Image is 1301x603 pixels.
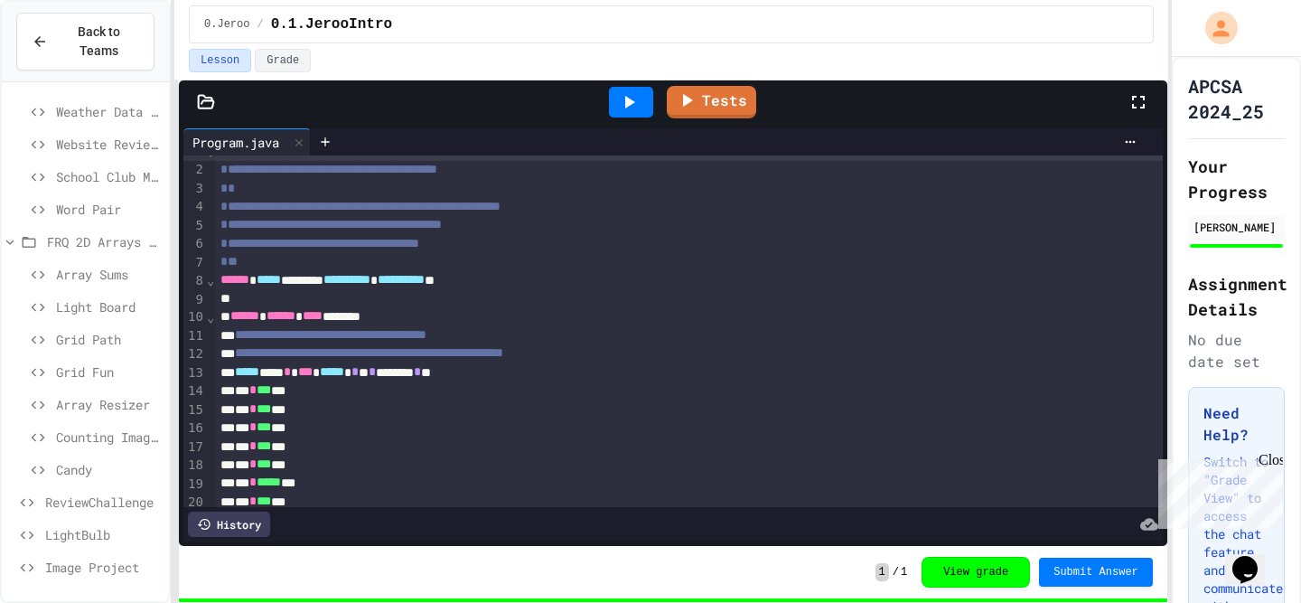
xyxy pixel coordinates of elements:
span: Grid Fun [56,363,162,382]
h3: Need Help? [1203,402,1269,446]
span: Grid Path [56,330,162,349]
iframe: chat widget [1151,452,1283,529]
div: 3 [183,180,206,198]
div: Program.java [183,133,288,152]
span: Candy [56,460,162,479]
span: 0.Jeroo [204,17,249,32]
span: Fold line [206,310,215,325]
button: Submit Answer [1039,558,1153,587]
span: Array Sums [56,265,162,284]
div: 8 [183,272,206,290]
span: FRQ 2D Arrays (AI Graded) [47,232,162,251]
div: 11 [183,327,206,345]
div: 5 [183,217,206,235]
div: My Account [1186,7,1242,49]
div: 2 [183,161,206,179]
div: 17 [183,438,206,457]
span: 0.1.JerooIntro [271,14,392,35]
span: Counting Image Pixels [56,428,162,447]
div: 12 [183,345,206,363]
button: Lesson [189,49,251,72]
div: Program.java [183,128,311,155]
span: ReviewChallenge [45,493,162,512]
div: No due date set [1188,329,1285,372]
iframe: chat widget [1225,531,1283,585]
a: Tests [667,86,756,118]
div: 16 [183,419,206,438]
span: Image Project [45,558,162,577]
h1: APCSA 2024_25 [1188,73,1285,124]
span: Array Resizer [56,395,162,414]
div: 18 [183,457,206,475]
div: Chat with us now!Close [7,7,125,115]
h2: Your Progress [1188,154,1285,204]
div: 13 [183,364,206,382]
div: 6 [183,235,206,253]
div: 7 [183,254,206,272]
span: LightBulb [45,525,162,544]
div: 15 [183,401,206,419]
button: View grade [922,557,1030,588]
span: Light Board [56,297,162,316]
span: 1 [875,563,889,581]
span: / [893,565,899,579]
button: Grade [255,49,311,72]
span: Fold line [206,273,215,287]
button: Back to Teams [16,13,154,71]
h2: Assignment Details [1188,271,1285,322]
div: 14 [183,382,206,400]
div: 4 [183,198,206,216]
div: 9 [183,291,206,309]
span: Weather Data (b) [56,102,162,121]
span: School Club Member [56,167,162,186]
span: Website Reviewer [56,135,162,154]
div: [PERSON_NAME] [1193,219,1279,235]
span: / [257,17,263,32]
div: 20 [183,494,206,512]
div: History [188,512,270,537]
span: Submit Answer [1053,565,1138,579]
span: Back to Teams [59,23,139,61]
div: 19 [183,476,206,494]
span: Word Pair [56,200,162,219]
span: 1 [901,565,907,579]
div: 10 [183,308,206,326]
